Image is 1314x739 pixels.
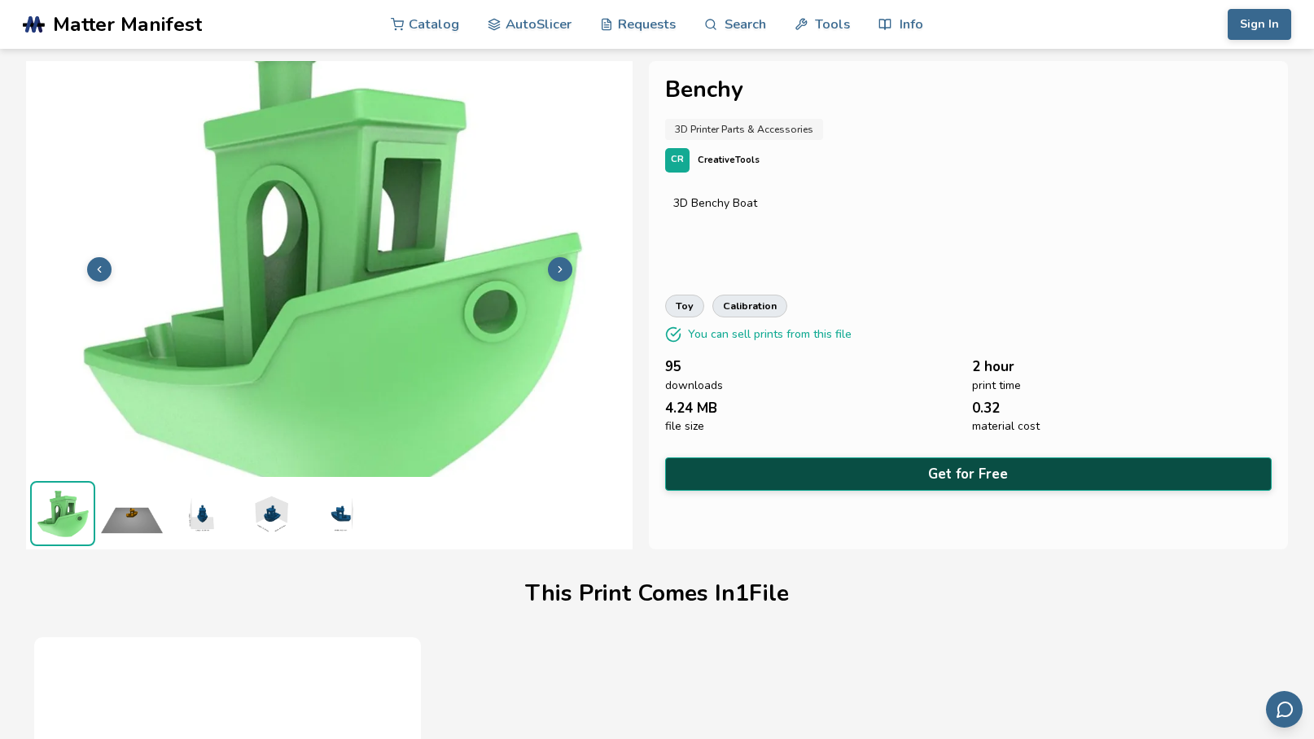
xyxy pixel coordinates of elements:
[712,295,787,317] a: calibration
[665,295,704,317] a: toy
[972,400,1000,416] span: 0.32
[688,326,852,343] p: You can sell prints from this file
[665,359,681,374] span: 95
[53,13,202,36] span: Matter Manifest
[99,481,164,546] img: 1_Print_Preview
[698,151,760,168] p: CreativeTools
[972,420,1040,433] span: material cost
[665,379,723,392] span: downloads
[665,420,704,433] span: file size
[1266,691,1303,728] button: Send feedback via email
[307,481,372,546] img: 1_3D_Dimensions
[972,359,1014,374] span: 2 hour
[665,457,1272,491] button: Get for Free
[1228,9,1291,40] button: Sign In
[665,400,717,416] span: 4.24 MB
[169,481,234,546] img: 1_3D_Dimensions
[673,197,1264,210] div: 3D Benchy Boat
[972,379,1021,392] span: print time
[238,481,303,546] img: 1_3D_Dimensions
[665,119,823,140] a: 3D Printer Parts & Accessories
[525,581,789,606] h1: This Print Comes In 1 File
[665,77,1272,103] h1: Benchy
[671,155,684,165] span: CR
